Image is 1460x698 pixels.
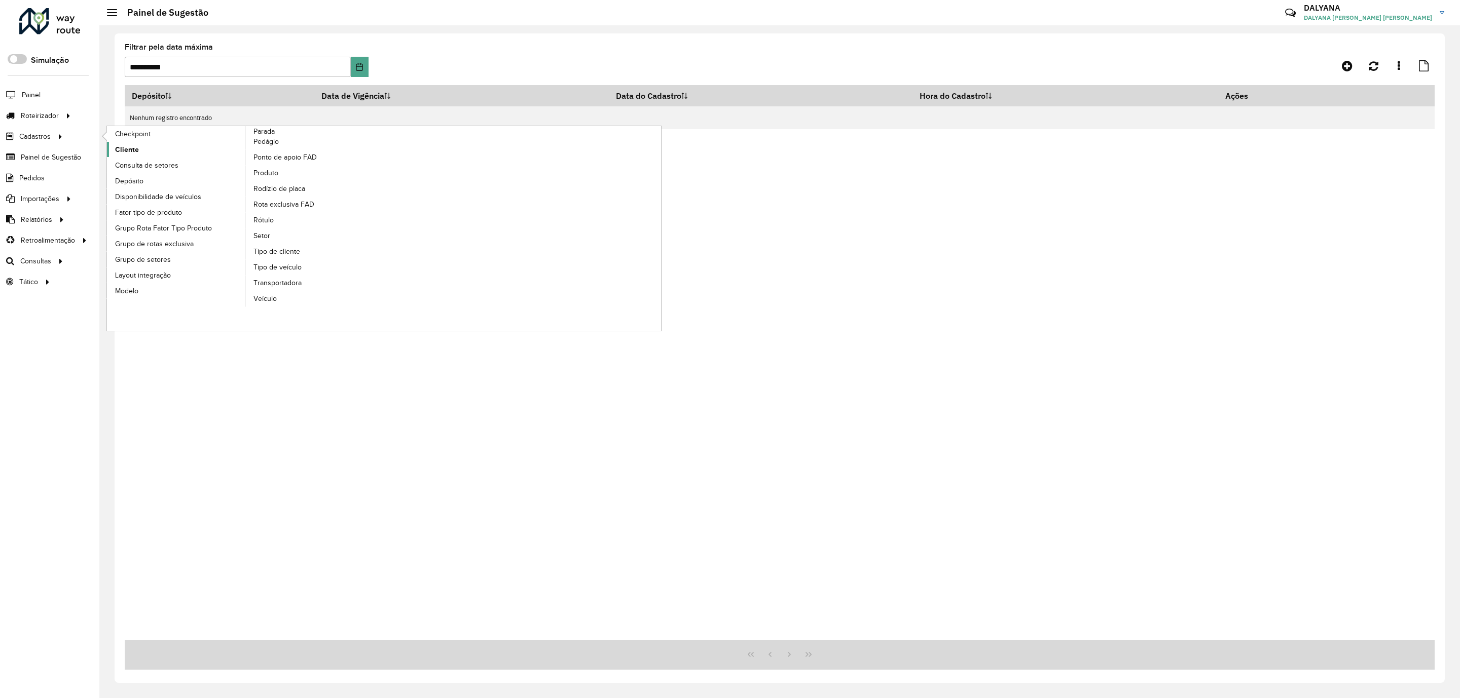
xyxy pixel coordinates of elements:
[609,85,913,106] th: Data do Cadastro
[1218,85,1279,106] th: Ações
[107,252,246,267] a: Grupo de setores
[115,207,182,218] span: Fator tipo de produto
[1304,3,1432,13] h3: DALYANA
[245,228,384,244] a: Setor
[20,256,51,266] span: Consultas
[107,173,246,188] a: Depósito
[253,293,277,304] span: Veículo
[115,223,212,234] span: Grupo Rota Fator Tipo Produto
[125,106,1435,129] td: Nenhum registro encontrado
[107,236,246,251] a: Grupo de rotas exclusiva
[253,136,279,147] span: Pedágio
[253,215,274,225] span: Rótulo
[315,85,609,106] th: Data de Vigência
[107,126,384,307] a: Parada
[117,7,208,18] h2: Painel de Sugestão
[19,277,38,287] span: Tático
[253,262,302,273] span: Tipo de veículo
[351,57,369,77] button: Choose Date
[1304,13,1432,22] span: DALYANA [PERSON_NAME] [PERSON_NAME]
[125,85,315,106] th: Depósito
[253,230,270,241] span: Setor
[913,85,1218,106] th: Hora do Cadastro
[1280,2,1301,24] a: Contato Rápido
[245,181,384,197] a: Rodízio de placa
[115,239,194,249] span: Grupo de rotas exclusiva
[245,276,384,291] a: Transportadora
[21,152,81,163] span: Painel de Sugestão
[107,205,246,220] a: Fator tipo de produto
[245,134,384,149] a: Pedágio
[245,213,384,228] a: Rótulo
[115,270,171,281] span: Layout integração
[19,131,51,142] span: Cadastros
[107,189,246,204] a: Disponibilidade de veículos
[253,199,314,210] span: Rota exclusiva FAD
[115,176,143,186] span: Depósito
[21,235,75,246] span: Retroalimentação
[245,197,384,212] a: Rota exclusiva FAD
[245,166,384,181] a: Produto
[253,183,305,194] span: Rodízio de placa
[19,173,45,183] span: Pedidos
[22,90,41,100] span: Painel
[21,110,59,121] span: Roteirizador
[115,144,139,155] span: Cliente
[253,126,275,137] span: Parada
[115,254,171,265] span: Grupo de setores
[115,160,178,171] span: Consulta de setores
[107,283,246,298] a: Modelo
[245,150,384,165] a: Ponto de apoio FAD
[253,152,317,163] span: Ponto de apoio FAD
[107,220,246,236] a: Grupo Rota Fator Tipo Produto
[253,278,302,288] span: Transportadora
[115,191,201,202] span: Disponibilidade de veículos
[253,246,300,257] span: Tipo de cliente
[107,267,246,283] a: Layout integração
[107,142,246,157] a: Cliente
[125,41,213,53] label: Filtrar pela data máxima
[253,168,278,178] span: Produto
[31,54,69,66] label: Simulação
[115,129,151,139] span: Checkpoint
[107,126,246,141] a: Checkpoint
[107,158,246,173] a: Consulta de setores
[245,244,384,259] a: Tipo de cliente
[245,260,384,275] a: Tipo de veículo
[115,286,138,296] span: Modelo
[245,291,384,306] a: Veículo
[21,214,52,225] span: Relatórios
[21,193,59,204] span: Importações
